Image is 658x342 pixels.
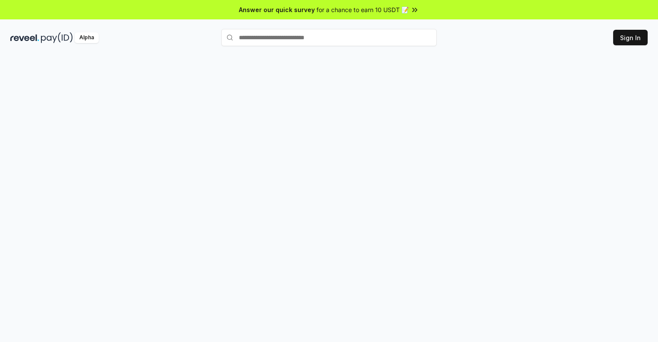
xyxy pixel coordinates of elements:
[613,30,648,45] button: Sign In
[75,32,99,43] div: Alpha
[316,5,409,14] span: for a chance to earn 10 USDT 📝
[41,32,73,43] img: pay_id
[239,5,315,14] span: Answer our quick survey
[10,32,39,43] img: reveel_dark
